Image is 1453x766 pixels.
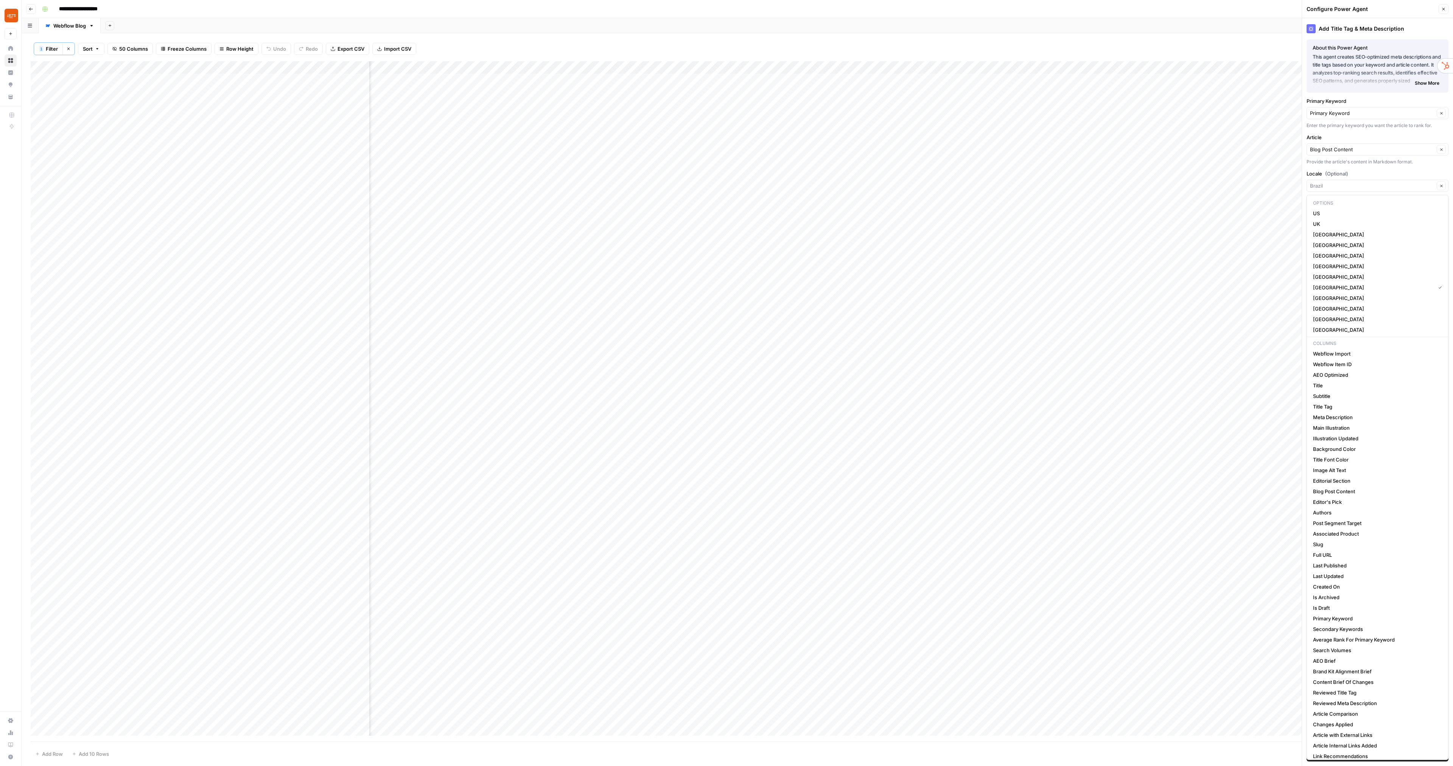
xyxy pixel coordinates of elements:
div: Add Title Tag & Meta Description [1307,24,1448,33]
span: Show More [1415,80,1439,87]
button: Show More [1412,78,1442,88]
span: Add Row [42,750,63,758]
button: Sort [78,43,104,55]
div: Hey [PERSON_NAME], will do! Also I was about to give you an update. We did some changes on our en... [6,188,124,275]
a: Home [5,42,17,54]
span: Main Illustration [1313,424,1439,432]
span: Freeze Columns [168,45,207,53]
span: US [1313,210,1439,217]
button: go back [5,3,19,17]
img: LETS Logo [5,9,18,22]
span: Subtitle [1313,392,1439,400]
span: Filter [46,45,58,53]
span: Image Alt Text [1313,466,1439,474]
p: This agent creates SEO-optimized meta descriptions and title tags based on your keyword and artic... [1313,53,1442,85]
span: Last Updated [1313,572,1439,580]
span: Import CSV [384,45,411,53]
span: Title Tag [1313,403,1439,410]
span: Redo [306,45,318,53]
span: [GEOGRAPHIC_DATA] [1313,326,1439,334]
span: Full URL [1313,551,1439,559]
span: Webflow Import [1313,350,1439,357]
p: Columns [1310,339,1445,348]
span: Reviewed Title Tag [1313,689,1439,696]
h1: [PERSON_NAME] [37,4,86,9]
span: Add 10 Rows [79,750,109,758]
div: It should be active since last week and until now, nothing. [27,61,145,85]
span: [GEOGRAPHIC_DATA] [1313,294,1439,302]
label: Primary Keyword [1307,97,1448,105]
span: Meta Description [1313,413,1439,421]
span: Article Comparison [1313,710,1439,718]
div: [PERSON_NAME], could you check why the Anlytics is not avaiable for me at this moment? [33,33,139,56]
img: Profile image for Manuel [22,4,34,16]
div: Close [133,3,146,17]
span: Link Recommendations [1313,752,1439,760]
span: Reviewed Meta Description [1313,699,1439,707]
span: Primary Keyword [1313,615,1439,622]
a: Settings [5,715,17,727]
button: Upload attachment [12,248,18,254]
label: Locale [1307,170,1448,177]
button: Add 10 Rows [67,748,114,760]
span: Title [1313,382,1439,389]
span: Blog Post Content [1313,488,1439,495]
span: [GEOGRAPHIC_DATA] [1313,263,1439,270]
div: André says… [6,61,145,85]
span: Search Volumes [1313,646,1439,654]
div: Provide the article's content in Markdown format. [1307,158,1448,165]
div: It should be active since last week and until now, nothing. [33,65,139,80]
button: Gif picker [36,248,42,254]
a: Browse [5,54,17,67]
span: [GEOGRAPHIC_DATA] [1313,284,1432,291]
span: (Optional) [1325,170,1348,177]
button: Undo [261,43,291,55]
a: Opportunities [5,79,17,91]
input: Brazil [1310,182,1434,190]
div: [PERSON_NAME], could you check why the Anlytics is not avaiable for me at this moment? [27,29,145,60]
button: Export CSV [326,43,369,55]
span: Title Font Color [1313,456,1439,463]
span: Authors [1313,509,1439,516]
button: Help + Support [5,751,17,763]
div: Hey [PERSON_NAME], will do! Also I was about to give you an update. We did some changes on our en... [12,192,118,252]
span: Article with External Links [1313,731,1439,739]
span: Slug [1313,541,1439,548]
a: Webflow Blog [39,18,101,33]
button: 1Filter [34,43,62,55]
button: Start recording [48,248,54,254]
span: Brand Kit Alignment Brief [1313,668,1439,675]
span: [GEOGRAPHIC_DATA] [1313,315,1439,323]
span: Article Internal Links Added [1313,742,1439,749]
span: [GEOGRAPHIC_DATA] [1313,231,1439,238]
span: Is Draft [1313,604,1439,612]
button: Emoji picker [24,248,30,254]
span: UK [1313,220,1439,228]
a: Your Data [5,91,17,103]
p: Options [1310,198,1445,208]
span: Sort [83,45,93,53]
span: Row Height [226,45,254,53]
span: [GEOGRAPHIC_DATA] [1313,241,1439,249]
textarea: Message… [6,232,145,245]
div: Select the target geographic market for Google search results [1307,195,1448,202]
span: Secondary Keywords [1313,625,1439,633]
div: André says… [6,85,145,187]
span: 50 Columns [119,45,148,53]
span: [GEOGRAPHIC_DATA] [1313,273,1439,281]
button: Add Row [31,748,67,760]
a: Insights [5,67,17,79]
button: Workspace: LETS [5,6,17,25]
button: Redo [294,43,323,55]
span: Content Brief Of Changes [1313,678,1439,686]
label: Article [1307,134,1448,141]
div: 1 [39,46,44,52]
div: Enter the primary keyword you want the article to rank for. [1307,122,1448,129]
div: André says… [6,29,145,61]
button: Import CSV [372,43,416,55]
span: Undo [273,45,286,53]
button: Row Height [215,43,258,55]
button: Freeze Columns [156,43,212,55]
button: Send a message… [130,245,142,257]
span: Post Segment Target [1313,519,1439,527]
